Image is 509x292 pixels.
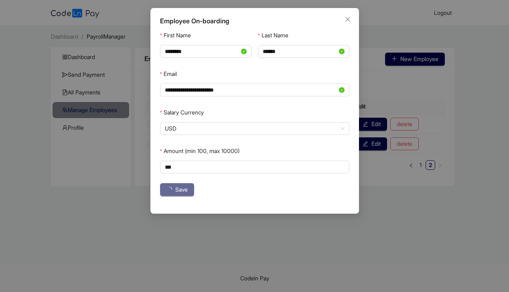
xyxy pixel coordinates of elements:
label: Salary Currency [160,106,204,119]
span: loading [166,187,172,192]
input: Email [165,86,337,94]
button: Save [160,183,194,196]
div: Employee On-boarding [160,16,349,26]
span: close [345,16,351,22]
input: First Name [165,47,239,56]
button: Close [343,15,352,24]
input: Amount (min 100, max 10000) [160,161,349,173]
label: First Name [160,29,191,42]
label: Email [160,67,177,80]
label: Last Name [258,29,288,42]
input: Last Name [263,47,337,56]
label: Amount (min 100, max 10000) [160,145,239,157]
span: Save [175,185,188,194]
span: USD [165,123,345,135]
